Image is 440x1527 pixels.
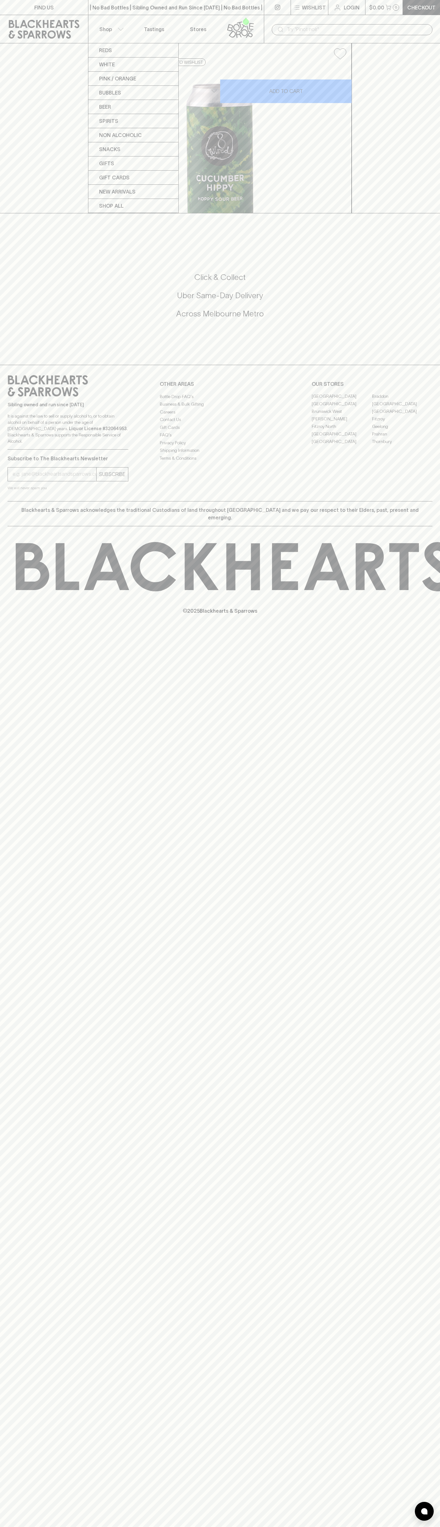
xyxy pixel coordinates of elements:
p: Bubbles [99,89,121,96]
p: White [99,61,115,68]
a: Non Alcoholic [88,128,178,142]
a: Gifts [88,156,178,171]
p: Spirits [99,117,118,125]
p: Gift Cards [99,174,130,181]
a: SHOP ALL [88,199,178,213]
p: New Arrivals [99,188,136,195]
a: New Arrivals [88,185,178,199]
a: Pink / Orange [88,72,178,86]
a: Reds [88,43,178,57]
p: SHOP ALL [99,202,124,210]
a: Spirits [88,114,178,128]
img: bubble-icon [421,1508,427,1514]
a: Bubbles [88,86,178,100]
a: Beer [88,100,178,114]
a: White [88,57,178,72]
a: Snacks [88,142,178,156]
p: Reds [99,47,112,54]
p: Beer [99,103,111,111]
p: Snacks [99,145,120,153]
a: Gift Cards [88,171,178,185]
p: Pink / Orange [99,75,136,82]
p: Non Alcoholic [99,131,142,139]
p: Gifts [99,160,114,167]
